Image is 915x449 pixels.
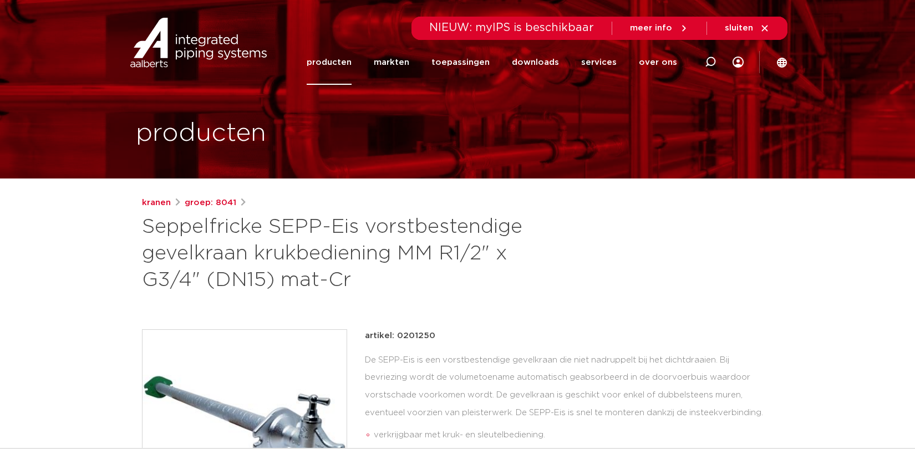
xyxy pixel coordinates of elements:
a: markten [374,40,409,85]
a: services [581,40,617,85]
a: sluiten [725,23,770,33]
span: NIEUW: myIPS is beschikbaar [429,22,594,33]
a: groep: 8041 [185,196,236,210]
a: meer info [630,23,689,33]
span: sluiten [725,24,753,32]
a: downloads [512,40,559,85]
li: verkrijgbaar met kruk- en sleutelbediening. [374,426,773,444]
a: toepassingen [431,40,490,85]
a: producten [307,40,352,85]
div: my IPS [733,40,744,85]
p: artikel: 0201250 [365,329,435,343]
a: over ons [639,40,677,85]
h1: Seppelfricke SEPP-Eis vorstbestendige gevelkraan krukbediening MM R1/2" x G3/4" (DN15) mat-Cr [142,214,558,294]
h1: producten [136,116,266,151]
nav: Menu [307,40,677,85]
a: kranen [142,196,171,210]
span: meer info [630,24,672,32]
